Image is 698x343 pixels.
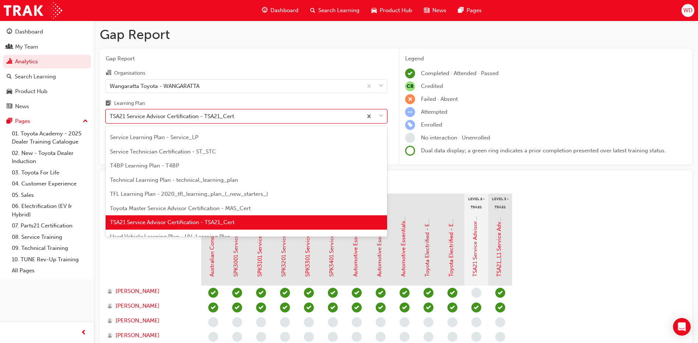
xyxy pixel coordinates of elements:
span: learningRecordVerb_NONE-icon [256,317,266,327]
span: learningRecordVerb_NONE-icon [400,332,410,342]
span: pages-icon [7,118,12,125]
span: news-icon [424,6,429,15]
div: Open Intercom Messenger [673,318,691,336]
span: learningRecordVerb_PASS-icon [376,303,386,312]
div: Wangaratta Toyota - WANGARATTA [110,82,199,90]
a: Product Hub [3,85,91,98]
span: learningRecordVerb_PASS-icon [424,303,433,312]
span: learningRecordVerb_COMPLETE-icon [352,303,362,312]
span: learningRecordVerb_NONE-icon [256,332,266,342]
span: car-icon [7,88,12,95]
span: Completed · Attended · Passed [421,70,499,77]
span: Failed · Absent [421,96,458,102]
div: Level 3 - TSA21 Service Advisor Quiz [488,194,512,212]
span: [PERSON_NAME] [116,287,160,296]
span: [PERSON_NAME] [116,317,160,325]
button: Pages [3,114,91,128]
span: No interaction · Unenrolled [421,134,490,141]
a: 10. TUNE Rev-Up Training [9,254,91,265]
div: Learning Plan [114,100,145,107]
span: learningRecordVerb_COMPLETE-icon [328,288,338,298]
a: news-iconNews [418,3,452,18]
span: car-icon [371,6,377,15]
span: news-icon [7,103,12,110]
span: learningRecordVerb_NONE-icon [495,332,505,342]
a: [PERSON_NAME] [107,317,194,325]
span: learningRecordVerb_PASS-icon [400,303,410,312]
a: Analytics [3,55,91,68]
span: learningRecordVerb_NONE-icon [424,317,433,327]
span: learningRecordVerb_NONE-icon [328,317,338,327]
div: Product Hub [15,87,47,96]
a: Toyota Electrified - EV Basics and Charging [448,166,454,277]
span: TSA21 Service Advisor Certification - TSA21_Cert [110,219,234,226]
span: learningRecordVerb_PASS-icon [232,303,242,312]
span: guage-icon [262,6,267,15]
div: Search Learning [15,73,56,81]
span: learningRecordVerb_PASS-icon [447,288,457,298]
a: guage-iconDashboard [256,3,304,18]
span: search-icon [7,74,12,80]
a: [PERSON_NAME] [107,331,194,340]
span: learningRecordVerb_NONE-icon [376,332,386,342]
span: learningRecordVerb_NONE-icon [471,317,481,327]
span: search-icon [310,6,315,15]
span: learningRecordVerb_COMPLETE-icon [400,288,410,298]
span: learningRecordVerb_PASS-icon [208,303,218,312]
span: WD [683,6,692,15]
span: learningRecordVerb_NONE-icon [424,332,433,342]
span: learningRecordVerb_COMPLETE-icon [304,288,314,298]
span: learningRecordVerb_FAIL-icon [405,94,415,104]
span: Enrolled [421,121,442,128]
span: learningRecordVerb_NONE-icon [495,317,505,327]
span: Used Vehicle Learning Plan - UV_Learning Plan [110,233,230,240]
a: [PERSON_NAME] [107,287,194,296]
span: learningRecordVerb_NONE-icon [208,332,218,342]
div: Pages [15,117,30,125]
span: Product Hub [380,6,412,15]
span: learningRecordVerb_PASS-icon [208,288,218,298]
span: learningRecordVerb_COMPLETE-icon [280,288,290,298]
a: TSA21 Service Advisor Course ( face to face) [472,165,478,277]
a: All Pages [9,265,91,276]
a: TSA21_L1 Service Advisor Certification (Quiz) [496,161,502,277]
a: 09. Technical Training [9,243,91,254]
a: 02. New - Toyota Dealer Induction [9,148,91,167]
span: learningRecordVerb_COMPLETE-icon [405,68,415,78]
a: 08. Service Training [9,231,91,243]
span: Search Learning [318,6,359,15]
span: Sales Fundamentals - SC-SFLP [110,120,187,127]
a: 05. Sales [9,190,91,201]
span: organisation-icon [106,70,111,77]
div: Level 2 - TSA21 Service Advisor Course [464,194,488,212]
a: News [3,100,91,113]
span: chart-icon [7,59,12,65]
div: Legend [405,54,686,63]
span: guage-icon [7,29,12,35]
span: learningRecordVerb_NONE-icon [471,332,481,342]
span: Service Learning Plan - Service_LP [110,134,198,141]
span: learningRecordVerb_ATTEND-icon [471,303,481,312]
span: learningRecordVerb_NONE-icon [304,317,314,327]
a: search-iconSearch Learning [304,3,365,18]
span: learningRecordVerb_COMPLETE-icon [256,288,266,298]
span: learningRecordVerb_COMPLETE-icon [495,288,505,298]
span: learningRecordVerb_COMPLETE-icon [376,288,386,298]
span: Attempted [421,109,447,115]
span: Pages [467,6,482,15]
span: learningRecordVerb_PASS-icon [304,303,314,312]
span: learningRecordVerb_NONE-icon [352,317,362,327]
span: learningRecordVerb_COMPLETE-icon [495,303,505,312]
span: Dashboard [270,6,298,15]
div: TSA21 Service Advisor Certification - TSA21_Cert [110,112,234,121]
a: 06. Electrification (EV & Hybrid) [9,201,91,220]
span: learningRecordVerb_NONE-icon [280,317,290,327]
span: Technical Learning Plan - technical_learning_plan [110,177,238,183]
span: prev-icon [81,328,86,337]
span: learningRecordVerb_COMPLETE-icon [232,288,242,298]
a: [PERSON_NAME] [107,302,194,310]
span: [PERSON_NAME] [116,331,160,340]
span: learningplan-icon [106,100,111,107]
a: 07. Parts21 Certification [9,220,91,231]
